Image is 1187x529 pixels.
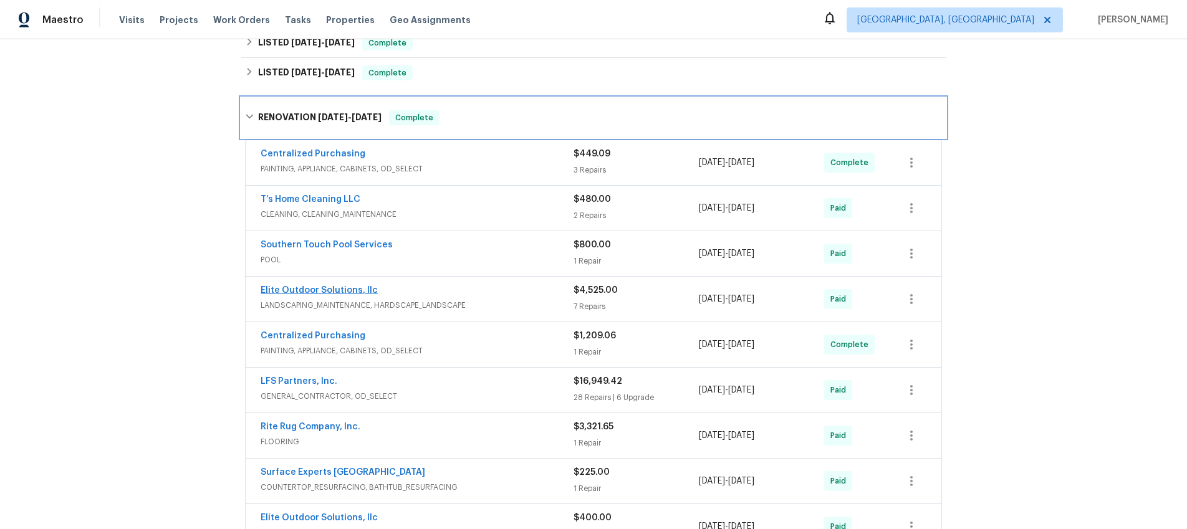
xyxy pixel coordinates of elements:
[261,481,574,493] span: COUNTERTOP_RESURFACING, BATHTUB_RESURFACING
[830,156,873,169] span: Complete
[699,340,725,349] span: [DATE]
[574,286,618,295] span: $4,525.00
[728,295,754,303] span: [DATE]
[830,475,851,487] span: Paid
[261,345,574,357] span: PAINTING, APPLIANCE, CABINETS, OD_SELECT
[291,68,355,77] span: -
[261,195,360,204] a: T’s Home Cleaning LLC
[830,293,851,305] span: Paid
[699,249,725,258] span: [DATE]
[830,429,851,442] span: Paid
[574,164,699,176] div: 3 Repairs
[574,468,610,477] span: $225.00
[574,437,699,449] div: 1 Repair
[574,346,699,358] div: 1 Repair
[699,156,754,169] span: -
[699,204,725,212] span: [DATE]
[699,247,754,260] span: -
[119,14,145,26] span: Visits
[1093,14,1168,26] span: [PERSON_NAME]
[574,482,699,495] div: 1 Repair
[363,67,411,79] span: Complete
[261,468,425,477] a: Surface Experts [GEOGRAPHIC_DATA]
[318,113,348,122] span: [DATE]
[699,293,754,305] span: -
[241,98,946,138] div: RENOVATION [DATE]-[DATE]Complete
[830,338,873,351] span: Complete
[728,340,754,349] span: [DATE]
[728,249,754,258] span: [DATE]
[699,202,754,214] span: -
[258,65,355,80] h6: LISTED
[258,36,355,50] h6: LISTED
[699,338,754,351] span: -
[574,513,612,522] span: $400.00
[325,38,355,47] span: [DATE]
[699,384,754,396] span: -
[261,163,574,175] span: PAINTING, APPLIANCE, CABINETS, OD_SELECT
[574,209,699,222] div: 2 Repairs
[574,255,699,267] div: 1 Repair
[699,429,754,442] span: -
[261,377,337,386] a: LFS Partners, Inc.
[261,299,574,312] span: LANDSCAPING_MAINTENANCE, HARDSCAPE_LANDSCAPE
[325,68,355,77] span: [DATE]
[213,14,270,26] span: Work Orders
[574,377,622,386] span: $16,949.42
[574,300,699,313] div: 7 Repairs
[352,113,382,122] span: [DATE]
[261,331,365,340] a: Centralized Purchasing
[291,38,355,47] span: -
[285,16,311,24] span: Tasks
[261,286,378,295] a: Elite Outdoor Solutions, llc
[699,431,725,440] span: [DATE]
[261,150,365,158] a: Centralized Purchasing
[728,204,754,212] span: [DATE]
[291,38,321,47] span: [DATE]
[699,158,725,167] span: [DATE]
[728,386,754,394] span: [DATE]
[699,475,754,487] span: -
[574,241,611,249] span: $800.00
[241,28,946,58] div: LISTED [DATE]-[DATE]Complete
[574,150,610,158] span: $449.09
[261,513,378,522] a: Elite Outdoor Solutions, llc
[830,384,851,396] span: Paid
[261,254,574,266] span: POOL
[261,208,574,221] span: CLEANING, CLEANING_MAINTENANCE
[318,113,382,122] span: -
[830,247,851,260] span: Paid
[390,112,438,124] span: Complete
[574,331,616,340] span: $1,209.06
[261,241,393,249] a: Southern Touch Pool Services
[699,295,725,303] span: [DATE]
[258,110,382,125] h6: RENOVATION
[291,68,321,77] span: [DATE]
[728,431,754,440] span: [DATE]
[261,390,574,403] span: GENERAL_CONTRACTOR, OD_SELECT
[363,37,411,49] span: Complete
[241,58,946,88] div: LISTED [DATE]-[DATE]Complete
[160,14,198,26] span: Projects
[261,422,360,431] a: Rite Rug Company, Inc.
[574,391,699,404] div: 28 Repairs | 6 Upgrade
[42,14,84,26] span: Maestro
[857,14,1034,26] span: [GEOGRAPHIC_DATA], [GEOGRAPHIC_DATA]
[390,14,471,26] span: Geo Assignments
[699,386,725,394] span: [DATE]
[728,158,754,167] span: [DATE]
[574,195,611,204] span: $480.00
[326,14,375,26] span: Properties
[728,477,754,485] span: [DATE]
[699,477,725,485] span: [DATE]
[574,422,613,431] span: $3,321.65
[830,202,851,214] span: Paid
[261,436,574,448] span: FLOORING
